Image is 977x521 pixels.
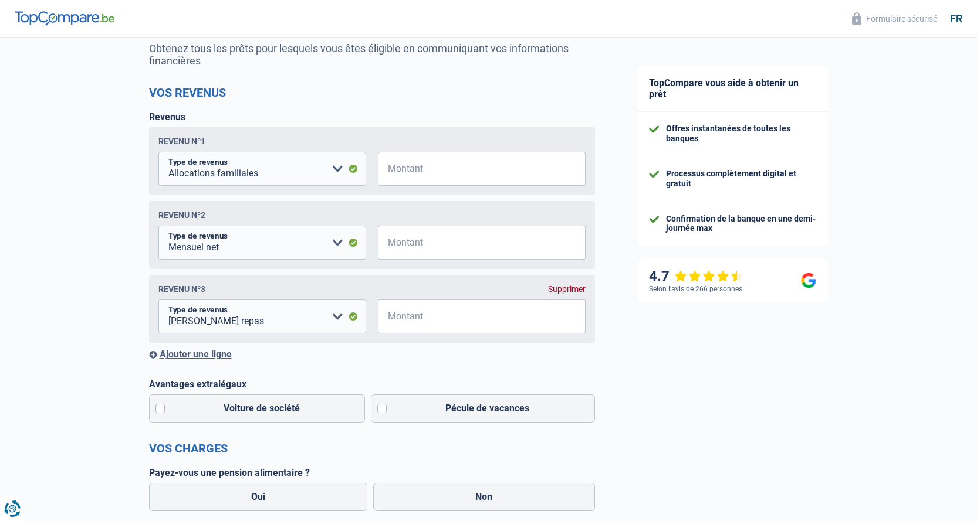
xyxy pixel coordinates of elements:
p: Obtenez tous les prêts pour lesquels vous êtes éligible en communiquant vos informations financières [149,42,595,67]
label: Pécule de vacances [371,394,595,423]
label: Oui [149,483,368,511]
img: TopCompare Logo [15,11,114,25]
label: Non [373,483,595,511]
div: Supprimer [548,284,586,294]
div: Revenu nº1 [158,137,205,146]
img: Advertisement [3,410,4,410]
div: Ajouter une ligne [149,349,595,360]
div: Processus complètement digital et gratuit [666,169,816,189]
div: fr [950,12,962,25]
h2: Vos revenus [149,86,595,100]
div: Offres instantanées de toutes les banques [666,124,816,144]
div: TopCompare vous aide à obtenir un prêt [637,66,828,112]
label: Revenus [149,111,185,122]
h2: Vos charges [149,441,595,455]
div: Revenu nº3 [158,284,205,294]
label: Payez-vous une pension alimentaire ? [149,467,595,478]
div: 4.7 [649,268,743,285]
span: € [378,152,393,186]
label: Voiture de société [149,394,366,423]
div: Confirmation de la banque en une demi-journée max [666,214,816,234]
div: Selon l’avis de 266 personnes [649,285,742,293]
span: € [378,299,393,333]
label: Avantages extralégaux [149,379,595,390]
button: Formulaire sécurisé [845,9,944,28]
span: € [378,226,393,260]
div: Revenu nº2 [158,210,205,220]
